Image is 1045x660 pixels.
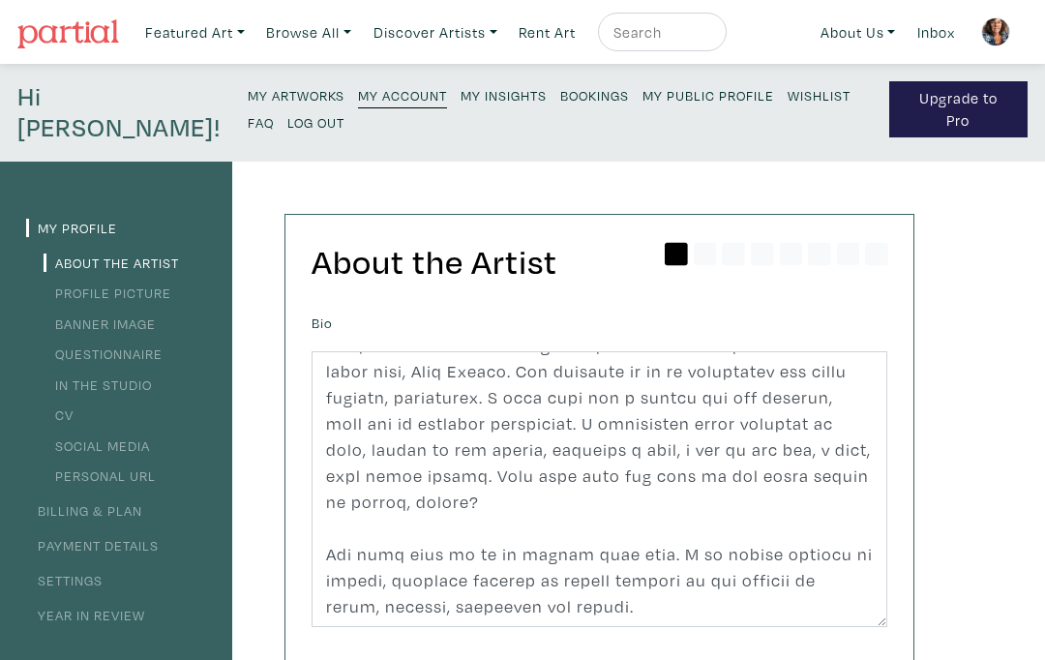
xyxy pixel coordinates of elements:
[248,108,274,135] a: FAQ
[365,13,506,52] a: Discover Artists
[560,81,629,107] a: Bookings
[312,241,887,283] h2: About the Artist
[257,13,360,52] a: Browse All
[44,466,156,485] a: Personal URL
[889,81,1028,137] a: Upgrade to Pro
[44,436,150,455] a: Social Media
[510,13,584,52] a: Rent Art
[26,571,103,589] a: Settings
[44,254,179,272] a: About the Artist
[248,113,274,132] small: FAQ
[312,313,333,334] label: Bio
[461,81,547,107] a: My Insights
[981,17,1010,46] img: phpThumb.php
[312,351,887,628] textarea: L’ip dolo si ametco ad elits doei. Te incidid utla 66 etdol mag aliq en adminimv qui nost ex ulla...
[358,81,447,108] a: My Account
[44,315,156,333] a: Banner Image
[26,219,117,237] a: My Profile
[612,20,708,45] input: Search
[642,81,774,107] a: My Public Profile
[26,536,159,555] a: Payment Details
[812,13,905,52] a: About Us
[248,81,344,107] a: My Artworks
[560,86,629,105] small: Bookings
[909,13,964,52] a: Inbox
[461,86,547,105] small: My Insights
[287,113,344,132] small: Log Out
[26,606,145,624] a: Year in Review
[44,345,163,363] a: Questionnaire
[788,86,851,105] small: Wishlist
[358,86,447,105] small: My Account
[248,86,344,105] small: My Artworks
[642,86,774,105] small: My Public Profile
[26,501,142,520] a: Billing & Plan
[17,81,222,144] h4: Hi [PERSON_NAME]!
[44,375,152,394] a: In the Studio
[788,81,851,107] a: Wishlist
[287,108,344,135] a: Log Out
[44,284,171,302] a: Profile Picture
[136,13,254,52] a: Featured Art
[44,405,74,424] a: CV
